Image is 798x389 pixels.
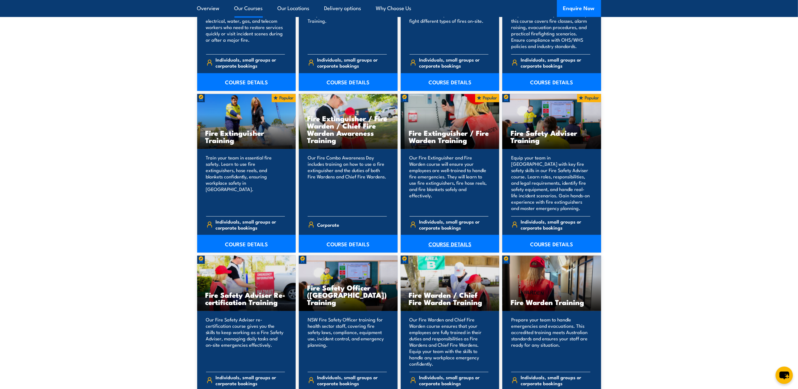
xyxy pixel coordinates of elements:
[409,291,491,306] h3: Fire Warden / Chief Fire Warden Training
[521,374,590,386] span: Individuals, small groups or corporate bookings
[317,57,387,69] span: Individuals, small groups or corporate bookings
[419,57,488,69] span: Individuals, small groups or corporate bookings
[299,235,398,253] a: COURSE DETAILS
[307,284,389,306] h3: Fire Safety Officer ([GEOGRAPHIC_DATA]) Training
[216,57,285,69] span: Individuals, small groups or corporate bookings
[410,316,489,367] p: Our Fire Warden and Chief Fire Warden course ensures that your employees are fully trained in the...
[521,218,590,230] span: Individuals, small groups or corporate bookings
[776,367,793,384] button: chat-button
[197,73,296,91] a: COURSE DETAILS
[299,73,398,91] a: COURSE DETAILS
[419,374,488,386] span: Individuals, small groups or corporate bookings
[511,154,590,211] p: Equip your team in [GEOGRAPHIC_DATA] with key fire safety skills in our Fire Safety Adviser cours...
[307,115,389,144] h3: Fire Extinguisher / Fire Warden / Chief Fire Warden Awareness Training
[205,129,288,144] h3: Fire Extinguisher Training
[511,129,593,144] h3: Fire Safety Adviser Training
[197,235,296,253] a: COURSE DETAILS
[502,235,601,253] a: COURSE DETAILS
[317,220,340,230] span: Corporate
[419,218,488,230] span: Individuals, small groups or corporate bookings
[206,154,285,211] p: Train your team in essential fire safety. Learn to use fire extinguishers, hose reels, and blanke...
[410,154,489,211] p: Our Fire Extinguisher and Fire Warden course will ensure your employees are well-trained to handl...
[401,235,499,253] a: COURSE DETAILS
[216,374,285,386] span: Individuals, small groups or corporate bookings
[317,374,387,386] span: Individuals, small groups or corporate bookings
[401,73,499,91] a: COURSE DETAILS
[216,218,285,230] span: Individuals, small groups or corporate bookings
[409,129,491,144] h3: Fire Extinguisher / Fire Warden Training
[502,73,601,91] a: COURSE DETAILS
[521,57,590,69] span: Individuals, small groups or corporate bookings
[308,316,387,367] p: NSW Fire Safety Officer training for health sector staff, covering fire safety laws, compliance, ...
[205,291,288,306] h3: Fire Safety Adviser Re-certification Training
[511,316,590,367] p: Prepare your team to handle emergencies and evacuations. This accredited training meets Australia...
[206,316,285,367] p: Our Fire Safety Adviser re-certification course gives you the skills to keep working as a Fire Sa...
[308,154,387,211] p: Our Fire Combo Awareness Day includes training on how to use a fire extinguisher and the duties o...
[511,298,593,306] h3: Fire Warden Training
